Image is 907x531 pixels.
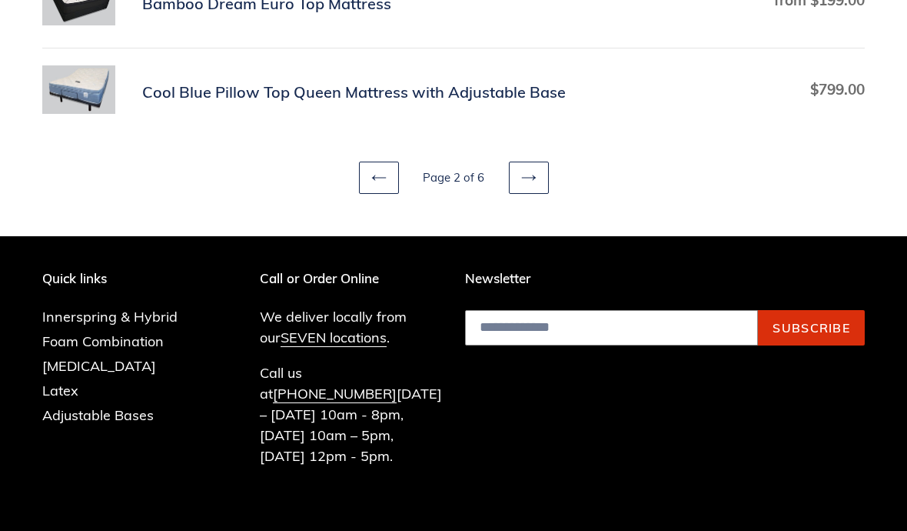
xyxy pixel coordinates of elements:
a: [MEDICAL_DATA] [42,358,156,376]
p: Newsletter [465,272,865,287]
p: Quick links [42,272,201,287]
a: SEVEN locations [281,329,387,348]
p: Call us at [DATE] – [DATE] 10am - 8pm, [DATE] 10am – 5pm, [DATE] 12pm - 5pm. [260,363,443,467]
a: Cool Blue Pillow Top Queen Mattress with Adjustable Base [42,66,865,121]
p: We deliver locally from our . [260,307,443,349]
input: Email address [465,311,758,346]
span: Subscribe [772,321,850,336]
p: Call or Order Online [260,272,443,287]
a: Latex [42,382,78,400]
a: Innerspring & Hybrid [42,309,178,326]
li: Page 2 of 6 [402,170,506,188]
a: Adjustable Bases [42,407,154,425]
a: [PHONE_NUMBER] [273,386,397,404]
a: Foam Combination [42,333,164,351]
button: Subscribe [758,311,865,346]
